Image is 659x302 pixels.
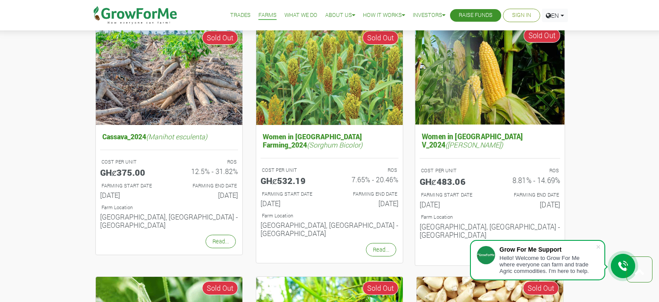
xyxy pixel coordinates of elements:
a: Raise Funds [459,11,493,20]
span: Sold Out [202,31,238,45]
img: growforme image [96,26,242,125]
p: ROS [177,158,237,166]
p: COST PER UNIT [101,158,161,166]
span: Sold Out [202,281,238,295]
p: COST PER UNIT [421,167,482,174]
h6: [GEOGRAPHIC_DATA], [GEOGRAPHIC_DATA] - [GEOGRAPHIC_DATA] [261,221,398,237]
span: Sold Out [362,281,398,295]
i: (Manihot esculenta) [146,132,207,141]
h6: [GEOGRAPHIC_DATA], [GEOGRAPHIC_DATA] - [GEOGRAPHIC_DATA] [100,213,238,229]
h5: Women in [GEOGRAPHIC_DATA] Farming_2024 [261,130,398,151]
a: Read... [206,235,236,248]
p: FARMING END DATE [177,182,237,190]
h6: [DATE] [336,199,398,207]
h6: [DATE] [420,200,483,209]
span: Sold Out [523,281,559,295]
i: ([PERSON_NAME]) [445,140,503,149]
h6: 12.5% - 31.82% [176,167,238,175]
p: COST PER UNIT [262,167,322,174]
a: About Us [325,11,355,20]
a: Investors [413,11,445,20]
span: Sold Out [362,31,398,45]
a: Sign In [512,11,531,20]
p: ROS [337,167,397,174]
h5: GHȼ532.19 [261,175,323,186]
p: FARMING END DATE [337,190,397,198]
a: Farms [258,11,277,20]
h6: 8.81% - 14.69% [496,176,560,184]
p: FARMING START DATE [421,191,482,199]
div: Hello! Welcome to Grow For Me where everyone can farm and trade Agric commodities. I'm here to help. [499,255,596,274]
a: EN [542,9,568,22]
a: Read... [366,243,396,256]
p: FARMING START DATE [262,190,322,198]
p: FARMING END DATE [498,191,559,199]
span: Sold Out [524,29,561,43]
h6: [DATE] [496,200,560,209]
h5: GHȼ483.06 [420,176,483,186]
p: Location of Farm [421,213,559,221]
h6: [DATE] [176,191,238,199]
p: ROS [498,167,559,174]
p: Location of Farm [101,204,237,211]
h6: [DATE] [261,199,323,207]
h6: 7.65% - 20.46% [336,175,398,184]
p: FARMING START DATE [101,182,161,190]
img: growforme image [415,24,565,125]
img: growforme image [256,26,403,125]
i: (Sorghum Bicolor) [307,140,362,149]
h6: [DATE] [100,191,163,199]
h5: GHȼ375.00 [100,167,163,177]
a: What We Do [284,11,317,20]
a: How it Works [363,11,405,20]
h6: [GEOGRAPHIC_DATA], [GEOGRAPHIC_DATA] - [GEOGRAPHIC_DATA] [420,222,560,239]
a: Trades [230,11,251,20]
h5: Women in [GEOGRAPHIC_DATA] V_2024 [420,130,560,151]
div: Grow For Me Support [499,246,596,253]
h5: Cassava_2024 [100,130,238,143]
p: Location of Farm [262,212,397,220]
